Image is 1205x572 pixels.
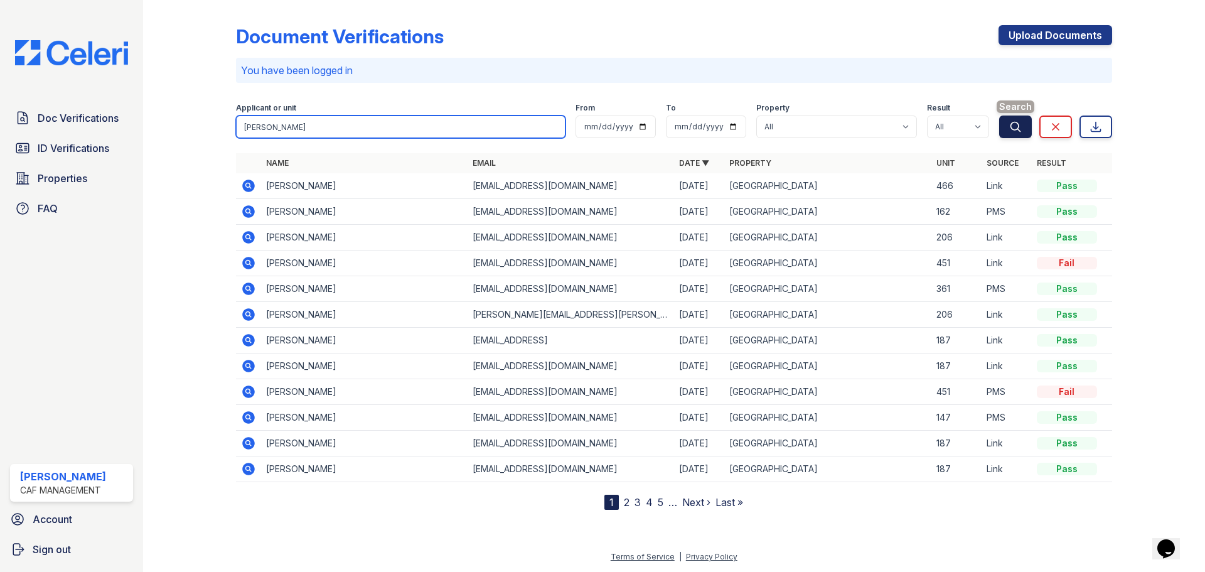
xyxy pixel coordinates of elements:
[982,276,1032,302] td: PMS
[468,456,674,482] td: [EMAIL_ADDRESS][DOMAIN_NAME]
[1037,463,1097,475] div: Pass
[473,158,496,168] a: Email
[1037,360,1097,372] div: Pass
[674,456,724,482] td: [DATE]
[668,495,677,510] span: …
[686,552,737,561] a: Privacy Policy
[261,405,468,431] td: [PERSON_NAME]
[1037,386,1097,398] div: Fail
[1037,283,1097,295] div: Pass
[261,328,468,353] td: [PERSON_NAME]
[982,328,1032,353] td: Link
[999,25,1112,45] a: Upload Documents
[931,225,982,251] td: 206
[931,173,982,199] td: 466
[241,63,1107,78] p: You have been logged in
[931,353,982,379] td: 187
[982,199,1032,225] td: PMS
[997,100,1034,113] span: Search
[261,353,468,379] td: [PERSON_NAME]
[982,251,1032,276] td: Link
[266,158,289,168] a: Name
[982,379,1032,405] td: PMS
[5,537,138,562] a: Sign out
[674,199,724,225] td: [DATE]
[982,431,1032,456] td: Link
[674,302,724,328] td: [DATE]
[10,105,133,131] a: Doc Verifications
[38,201,58,216] span: FAQ
[5,507,138,532] a: Account
[38,171,87,186] span: Properties
[666,103,676,113] label: To
[468,173,674,199] td: [EMAIL_ADDRESS][DOMAIN_NAME]
[468,276,674,302] td: [EMAIL_ADDRESS][DOMAIN_NAME]
[1037,158,1066,168] a: Result
[674,353,724,379] td: [DATE]
[999,116,1032,138] button: Search
[468,405,674,431] td: [EMAIL_ADDRESS][DOMAIN_NAME]
[236,116,565,138] input: Search by name, email, or unit number
[468,199,674,225] td: [EMAIL_ADDRESS][DOMAIN_NAME]
[468,251,674,276] td: [EMAIL_ADDRESS][DOMAIN_NAME]
[261,379,468,405] td: [PERSON_NAME]
[468,379,674,405] td: [EMAIL_ADDRESS][DOMAIN_NAME]
[261,225,468,251] td: [PERSON_NAME]
[38,111,119,126] span: Doc Verifications
[931,276,982,302] td: 361
[724,302,931,328] td: [GEOGRAPHIC_DATA]
[982,173,1032,199] td: Link
[5,40,138,65] img: CE_Logo_Blue-a8612792a0a2168367f1c8372b55b34899dd931a85d93a1a3d3e32e68fde9ad4.png
[1037,231,1097,244] div: Pass
[931,431,982,456] td: 187
[724,328,931,353] td: [GEOGRAPHIC_DATA]
[1037,411,1097,424] div: Pass
[724,276,931,302] td: [GEOGRAPHIC_DATA]
[931,456,982,482] td: 187
[1037,308,1097,321] div: Pass
[982,456,1032,482] td: Link
[674,225,724,251] td: [DATE]
[236,25,444,48] div: Document Verifications
[468,431,674,456] td: [EMAIL_ADDRESS][DOMAIN_NAME]
[756,103,790,113] label: Property
[927,103,950,113] label: Result
[261,251,468,276] td: [PERSON_NAME]
[982,353,1032,379] td: Link
[1037,205,1097,218] div: Pass
[635,496,641,509] a: 3
[658,496,663,509] a: 5
[576,103,595,113] label: From
[10,166,133,191] a: Properties
[729,158,771,168] a: Property
[646,496,653,509] a: 4
[468,225,674,251] td: [EMAIL_ADDRESS][DOMAIN_NAME]
[20,469,106,484] div: [PERSON_NAME]
[1037,437,1097,450] div: Pass
[724,199,931,225] td: [GEOGRAPHIC_DATA]
[931,251,982,276] td: 451
[611,552,675,561] a: Terms of Service
[982,225,1032,251] td: Link
[674,379,724,405] td: [DATE]
[724,225,931,251] td: [GEOGRAPHIC_DATA]
[1152,522,1192,559] iframe: chat widget
[682,496,710,509] a: Next ›
[931,405,982,431] td: 147
[674,276,724,302] td: [DATE]
[674,173,724,199] td: [DATE]
[674,431,724,456] td: [DATE]
[724,379,931,405] td: [GEOGRAPHIC_DATA]
[674,251,724,276] td: [DATE]
[261,431,468,456] td: [PERSON_NAME]
[724,456,931,482] td: [GEOGRAPHIC_DATA]
[1037,334,1097,347] div: Pass
[1037,180,1097,192] div: Pass
[724,251,931,276] td: [GEOGRAPHIC_DATA]
[679,552,682,561] div: |
[715,496,743,509] a: Last »
[679,158,709,168] a: Date ▼
[724,173,931,199] td: [GEOGRAPHIC_DATA]
[936,158,955,168] a: Unit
